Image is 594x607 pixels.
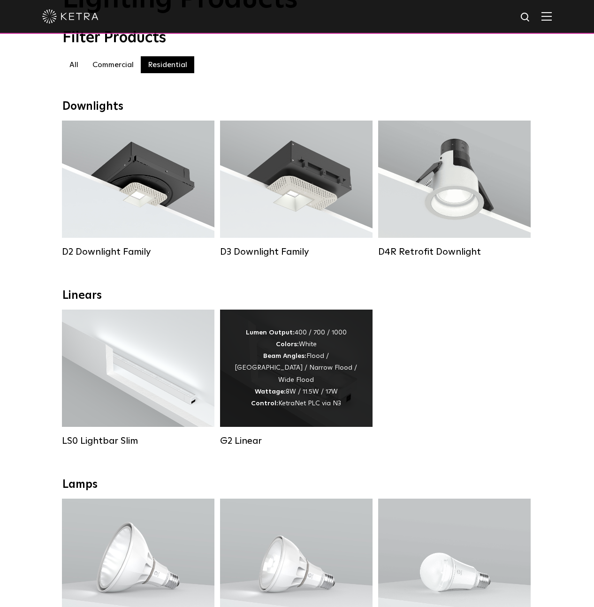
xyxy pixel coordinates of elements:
div: 400 / 700 / 1000 White Flood / [GEOGRAPHIC_DATA] / Narrow Flood / Wide Flood 8W / 11.5W / 17W Ket... [234,327,358,410]
strong: Colors: [276,341,299,348]
a: D3 Downlight Family Lumen Output:700 / 900 / 1100Colors:White / Black / Silver / Bronze / Paintab... [220,121,373,258]
a: LS0 Lightbar Slim Lumen Output:200 / 350Colors:White / BlackControl:X96 Controller [62,310,214,447]
label: Commercial [85,56,141,73]
div: Linears [62,289,532,303]
label: Residential [141,56,194,73]
label: All [62,56,85,73]
img: ketra-logo-2019-white [42,9,99,23]
img: search icon [520,12,532,23]
a: G2 Linear Lumen Output:400 / 700 / 1000Colors:WhiteBeam Angles:Flood / [GEOGRAPHIC_DATA] / Narrow... [220,310,373,447]
a: D4R Retrofit Downlight Lumen Output:800Colors:White / BlackBeam Angles:15° / 25° / 40° / 60°Watta... [378,121,531,258]
img: Hamburger%20Nav.svg [541,12,552,21]
div: LS0 Lightbar Slim [62,435,214,447]
a: D2 Downlight Family Lumen Output:1200Colors:White / Black / Gloss Black / Silver / Bronze / Silve... [62,121,214,258]
div: G2 Linear [220,435,373,447]
div: D3 Downlight Family [220,246,373,258]
strong: Control: [251,400,278,407]
div: Downlights [62,100,532,114]
strong: Beam Angles: [263,353,306,359]
div: D2 Downlight Family [62,246,214,258]
strong: Lumen Output: [246,329,295,336]
div: D4R Retrofit Downlight [378,246,531,258]
div: Filter Products [62,29,532,47]
strong: Wattage: [255,388,286,395]
div: Lamps [62,478,532,492]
